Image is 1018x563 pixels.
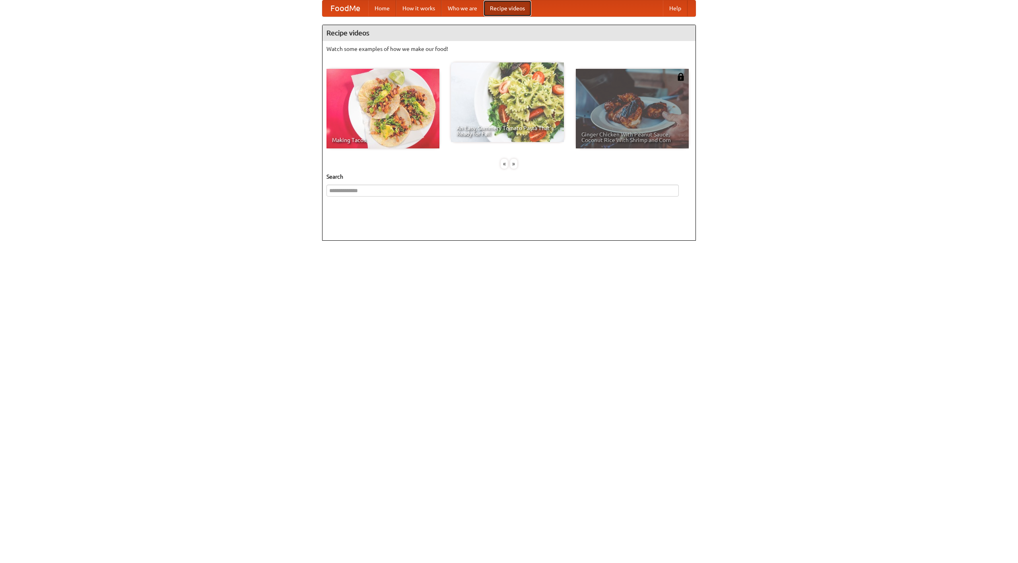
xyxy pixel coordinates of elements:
img: 483408.png [677,73,685,81]
a: How it works [396,0,441,16]
a: An Easy, Summery Tomato Pasta That's Ready for Fall [451,62,564,142]
a: Home [368,0,396,16]
a: Making Tacos [326,69,439,148]
a: Help [663,0,688,16]
div: » [510,159,517,169]
div: « [501,159,508,169]
span: An Easy, Summery Tomato Pasta That's Ready for Fall [457,125,558,136]
p: Watch some examples of how we make our food! [326,45,692,53]
a: FoodMe [322,0,368,16]
a: Who we are [441,0,484,16]
span: Making Tacos [332,137,434,143]
h4: Recipe videos [322,25,696,41]
h5: Search [326,173,692,181]
a: Recipe videos [484,0,531,16]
